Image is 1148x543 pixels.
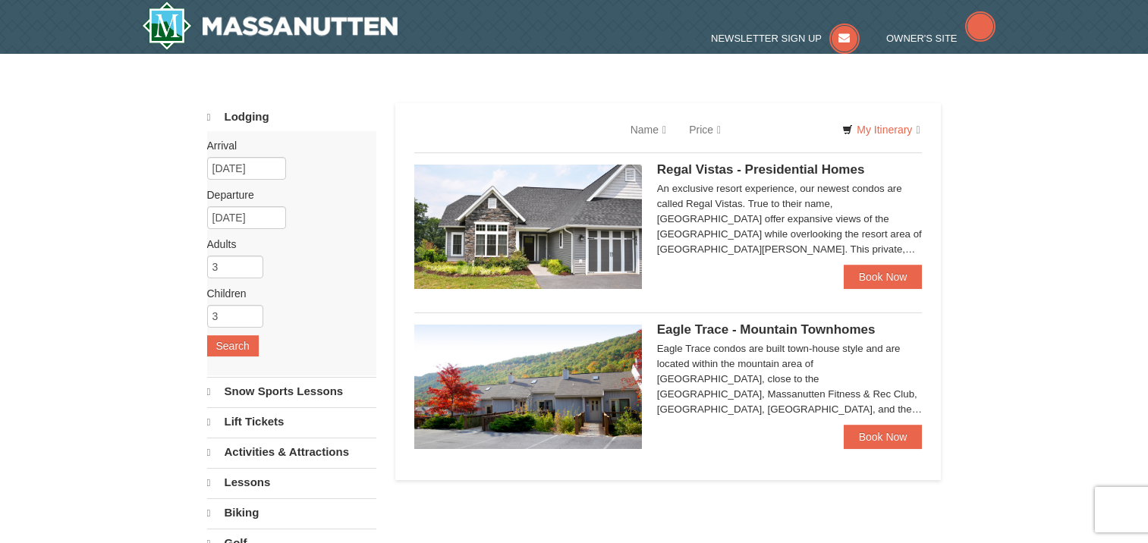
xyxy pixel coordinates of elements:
span: Newsletter Sign Up [711,33,822,44]
a: Lessons [207,468,376,497]
a: Owner's Site [886,33,995,44]
a: Name [619,115,678,145]
a: Lift Tickets [207,407,376,436]
label: Arrival [207,138,365,153]
label: Children [207,286,365,301]
img: 19218991-1-902409a9.jpg [414,165,642,289]
img: Massanutten Resort Logo [142,2,398,50]
span: Eagle Trace - Mountain Townhomes [657,322,876,337]
a: Newsletter Sign Up [711,33,860,44]
div: An exclusive resort experience, our newest condos are called Regal Vistas. True to their name, [G... [657,181,923,257]
a: Activities & Attractions [207,438,376,466]
div: Eagle Trace condos are built town-house style and are located within the mountain area of [GEOGRA... [657,341,923,417]
span: Owner's Site [886,33,958,44]
a: Price [678,115,732,145]
button: Search [207,335,259,356]
a: Snow Sports Lessons [207,377,376,406]
label: Adults [207,237,365,252]
a: Book Now [844,265,923,289]
a: Biking [207,498,376,527]
a: Massanutten Resort [142,2,398,50]
label: Departure [207,187,365,202]
a: Book Now [844,425,923,449]
span: Regal Vistas - Presidential Homes [657,162,865,177]
a: My Itinerary [832,118,929,141]
a: Lodging [207,103,376,131]
img: 19218983-1-9b289e55.jpg [414,325,642,449]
